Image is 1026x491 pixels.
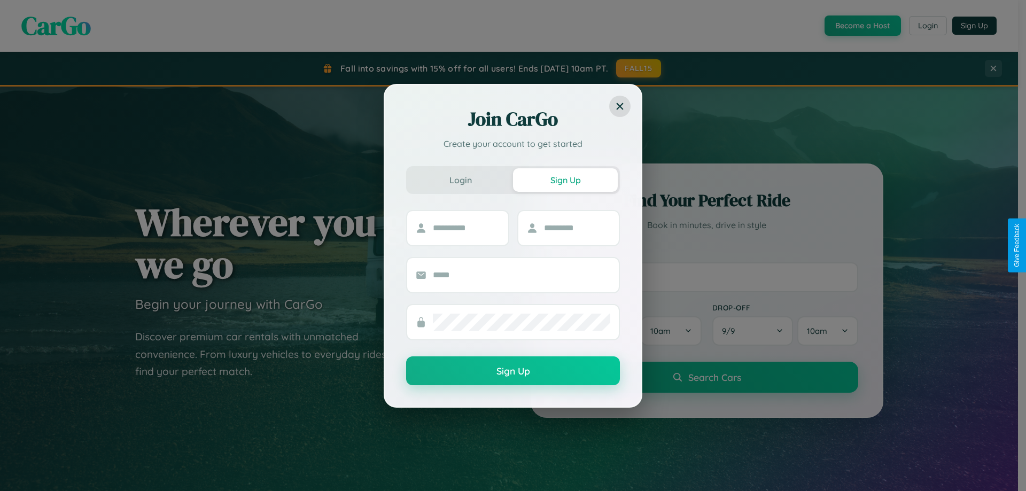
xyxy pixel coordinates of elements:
button: Login [408,168,513,192]
button: Sign Up [513,168,618,192]
p: Create your account to get started [406,137,620,150]
div: Give Feedback [1013,224,1021,267]
button: Sign Up [406,356,620,385]
h2: Join CarGo [406,106,620,132]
